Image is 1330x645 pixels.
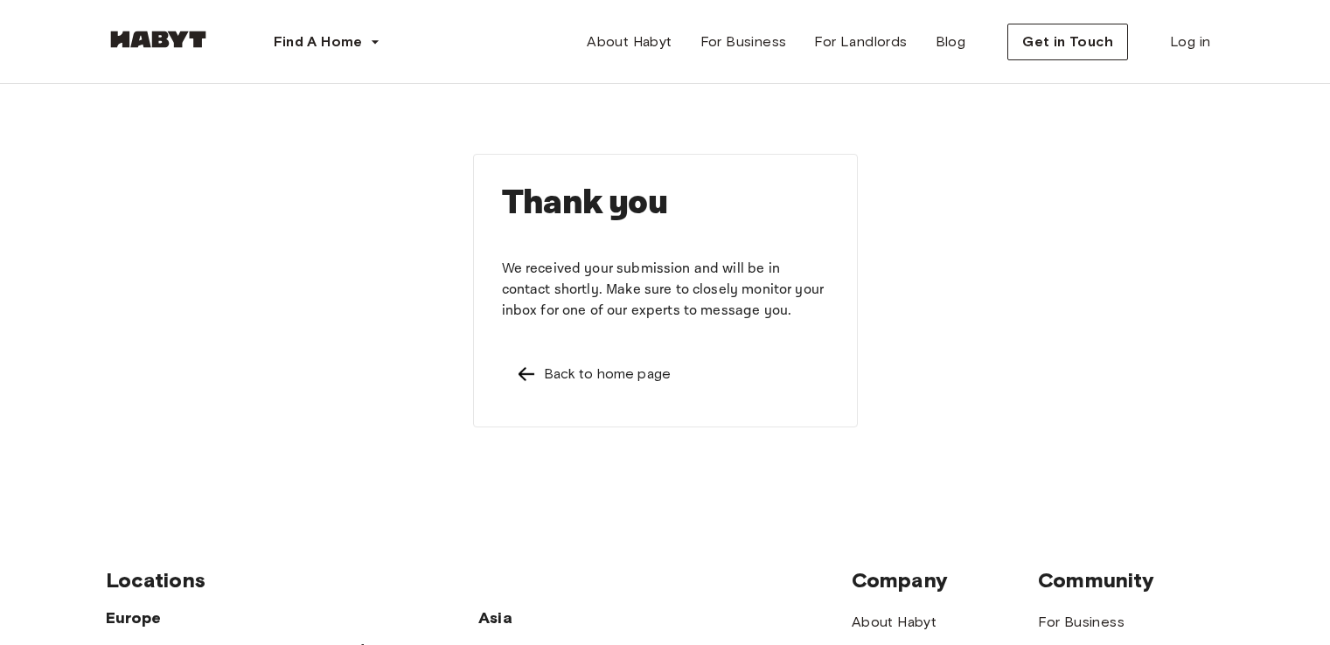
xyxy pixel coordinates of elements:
[1007,24,1128,60] button: Get in Touch
[106,607,479,628] span: Europe
[260,24,394,59] button: Find A Home
[1038,567,1224,593] span: Community
[544,364,672,385] div: Back to home page
[922,24,980,59] a: Blog
[1170,31,1210,52] span: Log in
[686,24,801,59] a: For Business
[1022,31,1113,52] span: Get in Touch
[852,612,937,633] a: About Habyt
[502,350,829,399] a: Left pointing arrowBack to home page
[274,31,363,52] span: Find A Home
[106,31,211,48] img: Habyt
[516,364,537,385] img: Left pointing arrow
[814,31,907,52] span: For Landlords
[800,24,921,59] a: For Landlords
[1156,24,1224,59] a: Log in
[106,567,852,593] span: Locations
[573,24,686,59] a: About Habyt
[700,31,787,52] span: For Business
[478,607,665,628] span: Asia
[852,567,1038,593] span: Company
[1038,612,1125,633] a: For Business
[587,31,672,52] span: About Habyt
[502,183,829,224] h1: Thank you
[502,259,829,322] p: We received your submission and will be in contact shortly. Make sure to closely monitor your inb...
[936,31,966,52] span: Blog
